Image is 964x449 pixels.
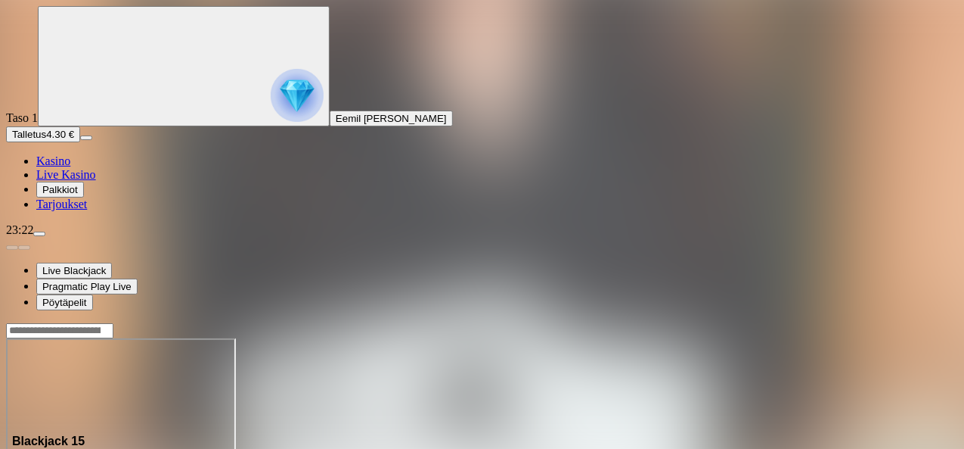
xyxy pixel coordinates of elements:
span: 4.30 € [46,129,74,140]
button: menu [33,232,45,236]
button: next slide [18,245,30,250]
button: prev slide [6,245,18,250]
span: Live Blackjack [42,265,106,276]
button: Pöytäpelit [36,295,93,310]
a: diamond iconKasino [36,154,70,167]
span: Eemil [PERSON_NAME] [336,113,447,124]
span: Palkkiot [42,184,78,195]
span: Live Kasino [36,168,96,181]
span: Kasino [36,154,70,167]
button: reward iconPalkkiot [36,182,84,198]
a: gift-inverted iconTarjoukset [36,198,87,210]
button: Live Blackjack [36,263,112,279]
button: Eemil [PERSON_NAME] [330,111,453,126]
span: 23:22 [6,223,33,236]
img: reward progress [271,69,324,122]
span: Pöytäpelit [42,297,87,308]
button: Pragmatic Play Live [36,279,138,295]
span: Tarjoukset [36,198,87,210]
button: menu [80,136,92,140]
span: Talletus [12,129,46,140]
button: Talletusplus icon4.30 € [6,126,80,142]
span: Taso 1 [6,111,38,124]
input: Search [6,323,113,338]
button: reward progress [38,6,330,126]
a: poker-chip iconLive Kasino [36,168,96,181]
span: Pragmatic Play Live [42,281,132,292]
